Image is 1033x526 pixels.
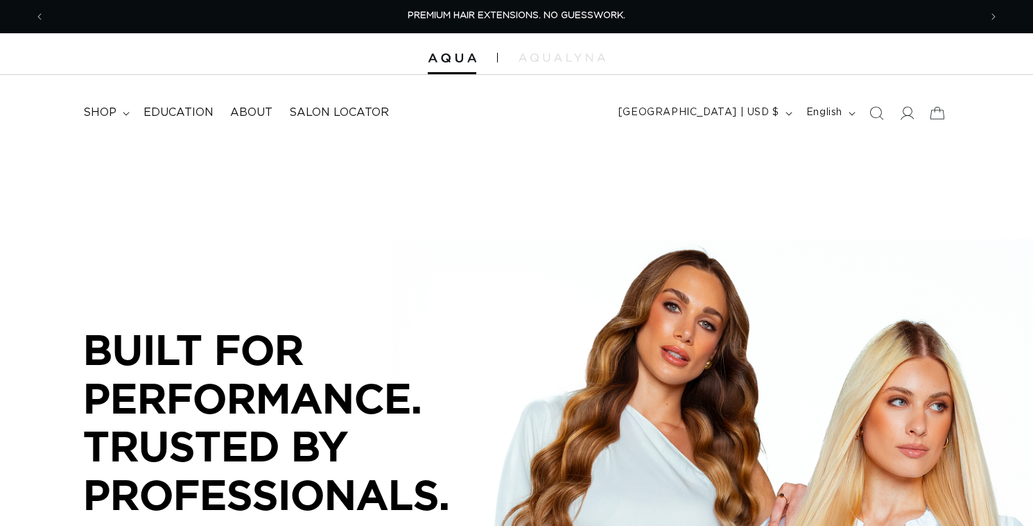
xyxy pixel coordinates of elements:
summary: shop [75,97,135,128]
span: shop [83,105,116,120]
button: [GEOGRAPHIC_DATA] | USD $ [610,100,798,126]
span: English [806,105,842,120]
a: Education [135,97,222,128]
span: PREMIUM HAIR EXTENSIONS. NO GUESSWORK. [408,11,625,20]
span: Education [144,105,214,120]
button: English [798,100,861,126]
p: BUILT FOR PERFORMANCE. TRUSTED BY PROFESSIONALS. [83,325,499,518]
img: aqualyna.com [519,53,605,62]
img: Aqua Hair Extensions [428,53,476,63]
a: About [222,97,281,128]
span: Salon Locator [289,105,389,120]
a: Salon Locator [281,97,397,128]
span: About [230,105,272,120]
button: Previous announcement [24,3,55,30]
span: [GEOGRAPHIC_DATA] | USD $ [618,105,779,120]
button: Next announcement [978,3,1009,30]
summary: Search [861,98,892,128]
